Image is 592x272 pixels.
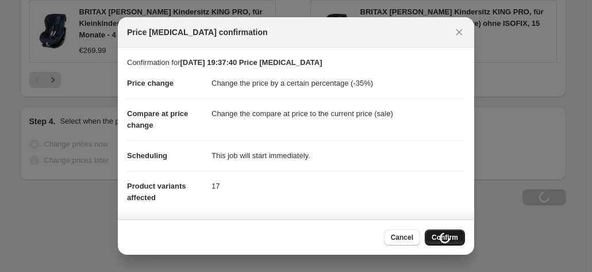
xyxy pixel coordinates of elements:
[127,151,167,160] span: Scheduling
[180,58,322,67] b: [DATE] 19:37:40 Price [MEDICAL_DATA]
[127,182,186,202] span: Product variants affected
[212,68,465,98] dd: Change the price by a certain percentage (-35%)
[451,24,467,40] button: Close
[212,140,465,171] dd: This job will start immediately.
[212,171,465,201] dd: 17
[212,98,465,129] dd: Change the compare at price to the current price (sale)
[384,229,420,246] button: Cancel
[127,79,174,87] span: Price change
[127,109,188,129] span: Compare at price change
[391,233,413,242] span: Cancel
[127,26,268,38] span: Price [MEDICAL_DATA] confirmation
[127,57,465,68] p: Confirmation for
